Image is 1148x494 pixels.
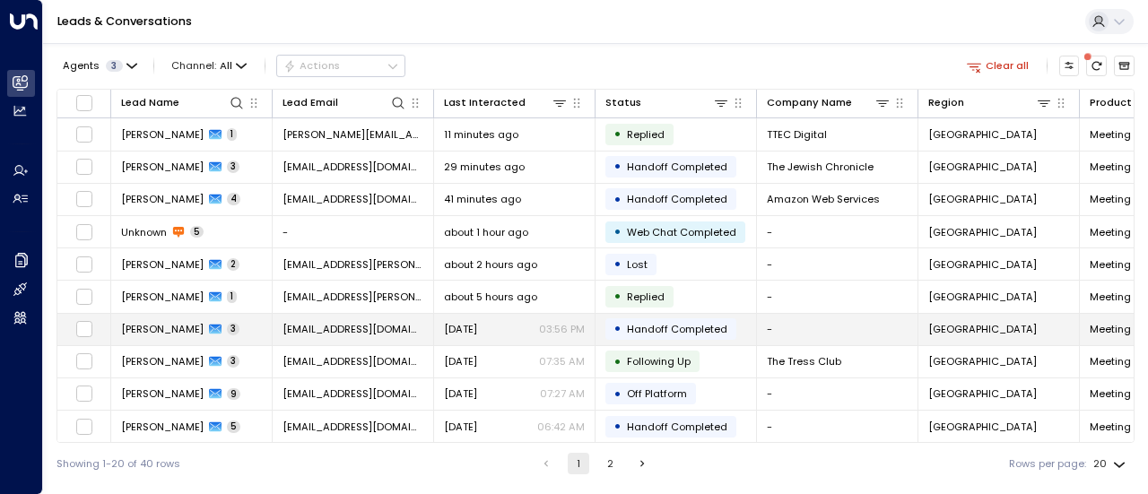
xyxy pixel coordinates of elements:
[757,314,918,345] td: -
[283,420,423,434] span: graemechisholm@hotmail.co.uk
[444,94,568,111] div: Last Interacted
[1093,453,1129,475] div: 20
[121,192,204,206] span: nikki gomez
[283,160,423,174] span: pmcfadden@thejc.com
[75,158,93,176] span: Toggle select row
[928,94,1052,111] div: Region
[1090,94,1132,111] div: Product
[220,60,232,72] span: All
[283,257,423,272] span: finance@brandon-consultants.com
[757,378,918,410] td: -
[613,252,622,276] div: •
[444,420,477,434] span: Yesterday
[283,322,423,336] span: connorrmaxwell@gmail.com
[928,257,1037,272] span: London
[444,322,477,336] span: Yesterday
[444,94,526,111] div: Last Interacted
[121,354,204,368] span: Nataya Grant
[227,420,240,433] span: 5
[539,354,585,368] p: 07:35 AM
[767,160,874,174] span: The Jewish Chronicle
[227,193,240,205] span: 4
[75,418,93,436] span: Toggle select row
[627,322,727,336] span: Handoff Completed
[613,382,622,406] div: •
[283,290,423,304] span: horology.peter@gmail.com
[627,127,665,142] span: Replied
[627,386,687,401] span: Off Platform
[605,94,641,111] div: Status
[535,453,654,474] nav: pagination navigation
[757,216,918,247] td: -
[757,411,918,442] td: -
[627,257,648,272] span: Lost
[928,386,1037,401] span: London
[928,225,1037,239] span: London
[613,122,622,146] div: •
[227,290,237,303] span: 1
[613,187,622,212] div: •
[767,94,852,111] div: Company Name
[227,128,237,141] span: 1
[166,56,253,75] span: Channel:
[613,316,622,341] div: •
[1059,56,1080,76] button: Customize
[57,56,142,75] button: Agents3
[757,248,918,280] td: -
[767,192,880,206] span: Amazon Web Services
[539,322,585,336] p: 03:56 PM
[273,216,434,247] td: -
[57,13,192,29] a: Leads & Conversations
[767,354,841,368] span: The Tress Club
[75,256,93,273] span: Toggle select row
[961,56,1035,75] button: Clear all
[537,420,585,434] p: 06:42 AM
[605,94,729,111] div: Status
[283,386,423,401] span: echoyan2008@hotmail.com
[106,60,123,72] span: 3
[613,284,622,308] div: •
[283,127,423,142] span: linda.mullen@ttecdigital.com
[121,94,179,111] div: Lead Name
[75,320,93,338] span: Toggle select row
[600,453,622,474] button: Go to page 2
[444,290,537,304] span: about 5 hours ago
[540,386,585,401] p: 07:27 AM
[57,456,180,472] div: Showing 1-20 of 40 rows
[928,290,1037,304] span: London
[928,94,964,111] div: Region
[166,56,253,75] button: Channel:All
[75,190,93,208] span: Toggle select row
[767,127,827,142] span: TTEC Digital
[627,354,691,368] span: Following Up
[283,94,406,111] div: Lead Email
[613,414,622,438] div: •
[75,385,93,403] span: Toggle select row
[121,225,167,239] span: Unknown
[121,420,204,434] span: Graeme Chisholm
[75,126,93,143] span: Toggle select row
[444,127,518,142] span: 11 minutes ago
[444,257,537,272] span: about 2 hours ago
[631,453,653,474] button: Go to next page
[627,225,736,239] span: Web Chat Completed
[627,420,727,434] span: Handoff Completed
[121,257,204,272] span: Sharon Binns
[444,225,528,239] span: about 1 hour ago
[121,94,245,111] div: Lead Name
[613,350,622,374] div: •
[75,288,93,306] span: Toggle select row
[75,94,93,112] span: Toggle select all
[568,453,589,474] button: page 1
[444,192,521,206] span: 41 minutes ago
[121,386,204,401] span: Xiaoyan Zhao
[613,154,622,178] div: •
[627,160,727,174] span: Handoff Completed
[227,323,239,335] span: 3
[1114,56,1135,76] button: Archived Leads
[613,220,622,244] div: •
[75,352,93,370] span: Toggle select row
[928,160,1037,174] span: London
[757,281,918,312] td: -
[444,160,525,174] span: 29 minutes ago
